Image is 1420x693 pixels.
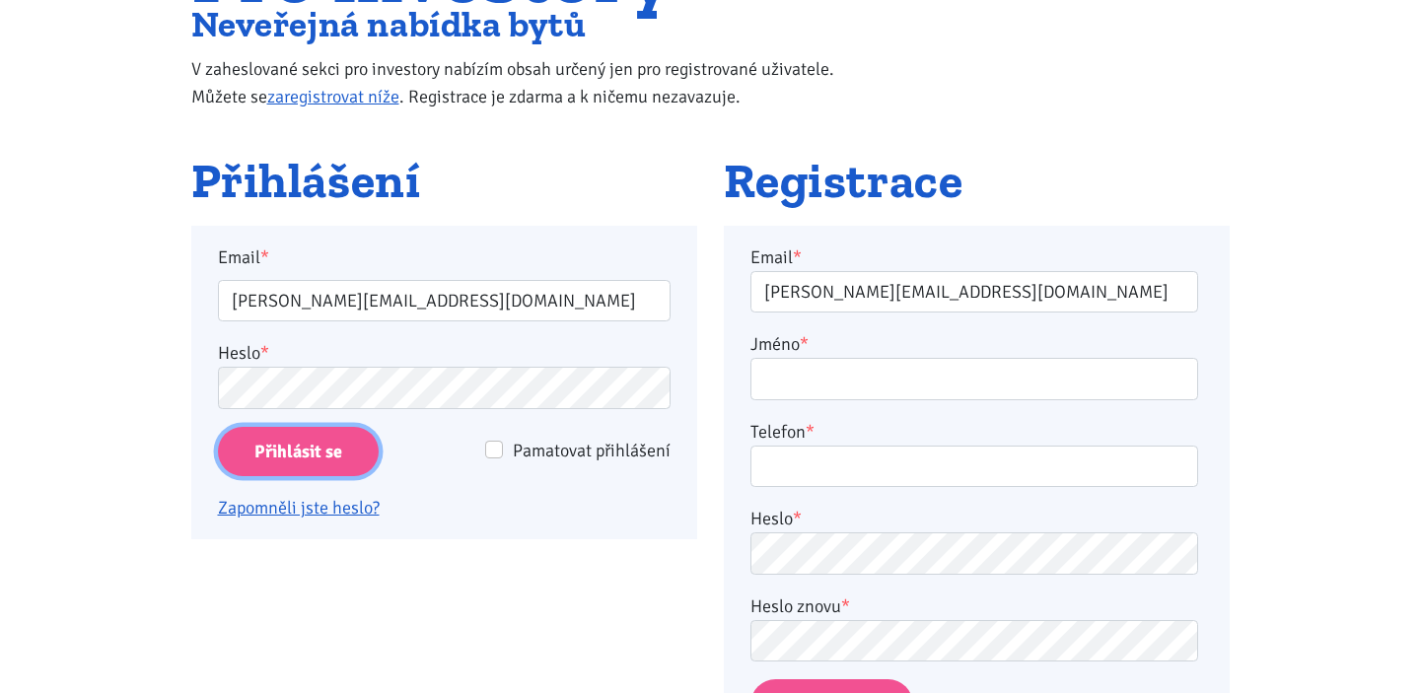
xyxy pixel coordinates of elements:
[218,339,269,367] label: Heslo
[218,427,379,477] input: Přihlásit se
[750,505,802,532] label: Heslo
[750,592,850,620] label: Heslo znovu
[218,497,380,519] a: Zapomněli jste heslo?
[513,440,671,461] span: Pamatovat přihlášení
[750,243,802,271] label: Email
[841,595,850,617] abbr: required
[267,86,399,107] a: zaregistrovat níže
[191,155,697,208] h2: Přihlášení
[793,246,802,268] abbr: required
[750,418,815,446] label: Telefon
[806,421,815,443] abbr: required
[191,8,875,40] h2: Neveřejná nabídka bytů
[724,155,1230,208] h2: Registrace
[750,330,809,358] label: Jméno
[204,243,683,271] label: Email
[191,55,875,110] p: V zaheslované sekci pro investory nabízím obsah určený jen pro registrované uživatele. Můžete se ...
[793,508,802,529] abbr: required
[800,333,809,355] abbr: required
